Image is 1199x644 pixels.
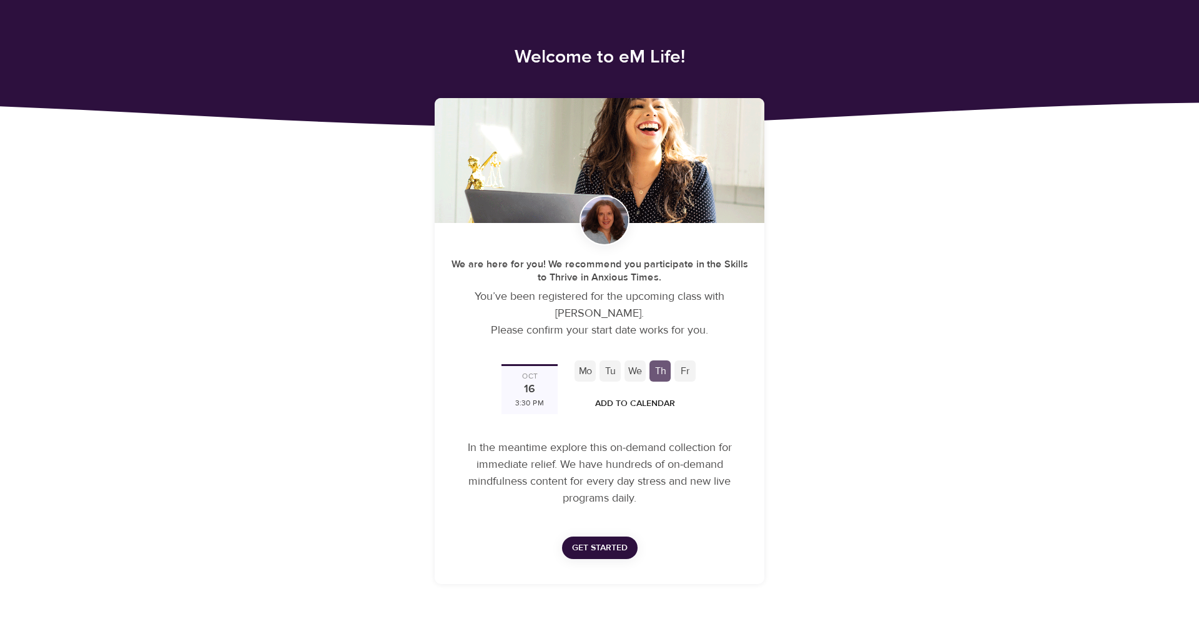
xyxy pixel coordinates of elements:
div: Oct [522,371,538,382]
button: Get Started [562,537,638,560]
p: In the meantime explore this on-demand collection for immediate relief. We have hundreds of on-de... [450,439,749,507]
div: We [624,360,646,382]
div: Tu [599,360,621,382]
div: 3:30 PM [515,398,544,409]
span: Get Started [572,540,628,556]
span: Add to Calendar [595,396,675,412]
div: Th [649,360,671,382]
h4: Welcome to eM Life! [259,45,940,68]
h5: We are here for you! We recommend you participate in the Skills to Thrive in Anxious Times . [450,258,749,285]
div: Fr [674,360,696,382]
div: Mo [575,360,596,382]
div: 16 [524,382,535,398]
button: Add to Calendar [579,389,691,419]
p: You’ve been registered for the upcoming class with [PERSON_NAME]. Please confirm your start date ... [450,288,749,339]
